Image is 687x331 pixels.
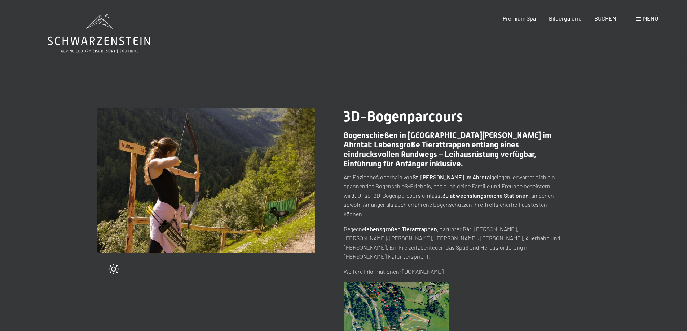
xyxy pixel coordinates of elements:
[344,108,463,125] span: 3D-Bogenparcours
[344,224,561,261] p: Begegne , darunter Bär, [PERSON_NAME], [PERSON_NAME], [PERSON_NAME], [PERSON_NAME], [PERSON_NAME]...
[344,267,561,276] p: Weitere Informationen: [DOMAIN_NAME]
[594,15,616,22] a: BUCHEN
[97,108,315,253] img: 3D-Bogenparcours
[442,192,529,199] strong: 30 abwechslungsreiche Stationen
[344,131,551,168] span: Bogenschießen in [GEOGRAPHIC_DATA][PERSON_NAME] im Ahrntal: Lebensgroße Tierattrappen entlang ein...
[643,15,658,22] span: Menü
[549,15,582,22] a: Bildergalerie
[365,225,437,232] strong: lebensgroßen Tierattrappen
[503,15,536,22] a: Premium Spa
[413,174,491,180] strong: St. [PERSON_NAME] im Ahrntal
[344,173,561,219] p: Am Enzianhof, oberhalb von gelegen, erwartet dich ein spannendes Bogenschieß-Erlebnis, das auch d...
